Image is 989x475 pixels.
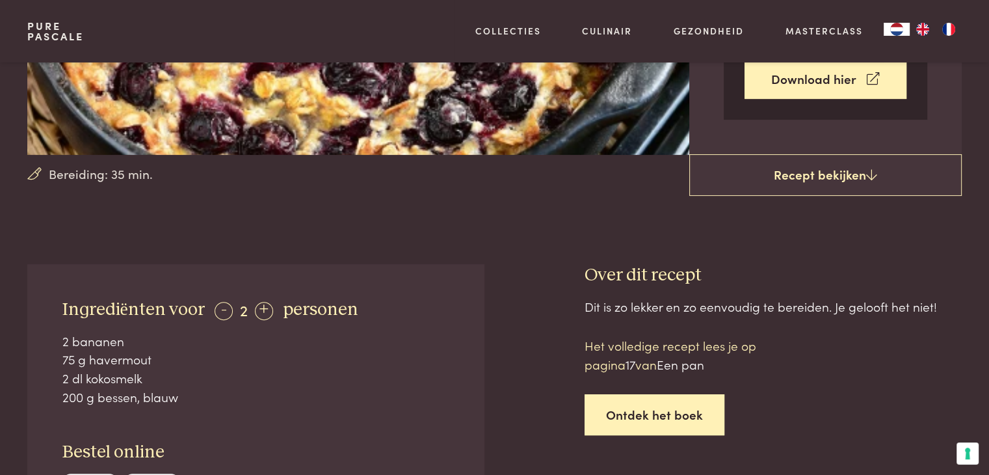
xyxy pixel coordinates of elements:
[62,369,450,388] div: 2 dl kokosmelk
[255,302,273,320] div: +
[585,336,806,373] p: Het volledige recept lees je op pagina van
[62,332,450,351] div: 2 bananen
[585,264,962,287] h3: Over dit recept
[657,355,704,373] span: Een pan
[674,24,744,38] a: Gezondheid
[49,165,153,183] span: Bereiding: 35 min.
[582,24,632,38] a: Culinair
[689,154,962,196] a: Recept bekijken
[62,441,450,464] h3: Bestel online
[585,297,962,316] div: Dit is zo lekker en zo eenvoudig te bereiden. Je gelooft het niet!
[27,21,84,42] a: PurePascale
[283,301,358,319] span: personen
[626,355,635,373] span: 17
[884,23,910,36] div: Language
[62,388,450,407] div: 200 g bessen, blauw
[62,301,205,319] span: Ingrediënten voor
[62,350,450,369] div: 75 g havermout
[585,394,724,435] a: Ontdek het boek
[240,299,248,320] span: 2
[910,23,936,36] a: EN
[936,23,962,36] a: FR
[956,442,979,465] button: Uw voorkeuren voor toestemming voor trackingtechnologieën
[785,24,863,38] a: Masterclass
[884,23,910,36] a: NL
[745,59,906,100] a: Download hier
[215,302,233,320] div: -
[884,23,962,36] aside: Language selected: Nederlands
[910,23,962,36] ul: Language list
[475,24,541,38] a: Collecties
